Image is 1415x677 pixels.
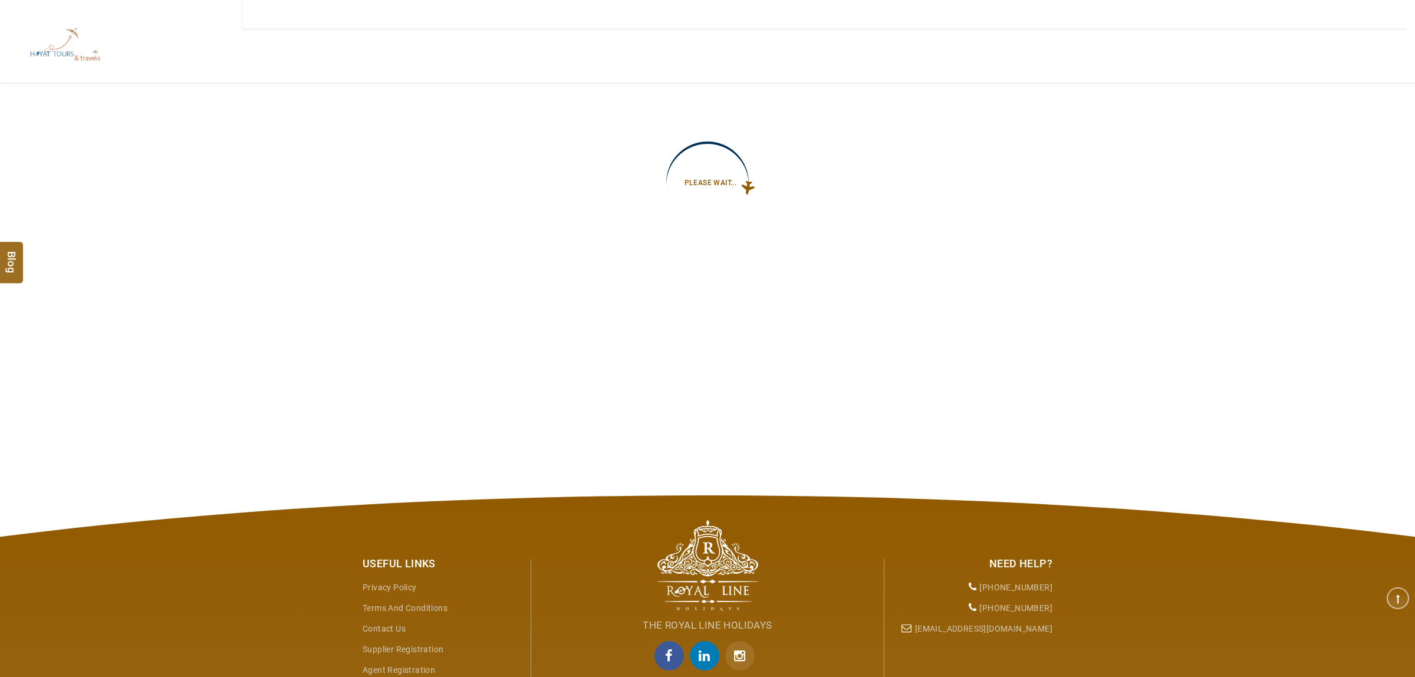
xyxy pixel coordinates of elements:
[893,598,1052,619] li: [PHONE_NUMBER]
[893,577,1052,598] li: [PHONE_NUMBER]
[915,624,1052,633] a: [EMAIL_ADDRESS][DOMAIN_NAME]
[666,139,755,227] div: Please Wait...
[4,251,19,261] span: Blog
[363,624,406,633] a: Contact Us
[363,583,417,592] a: Privacy Policy
[690,641,725,671] a: linkedin
[9,5,121,85] img: The Royal Line Holidays
[363,665,435,675] a: Agent Registration
[654,641,690,671] a: facebook
[893,556,1052,571] div: Need Help?
[643,619,772,631] span: The Royal Line Holidays
[363,603,447,613] a: Terms and Conditions
[725,641,761,671] a: Instagram
[657,520,758,611] img: The Royal Line Holidays
[363,645,443,654] a: Supplier Registration
[363,556,522,571] div: Useful Links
